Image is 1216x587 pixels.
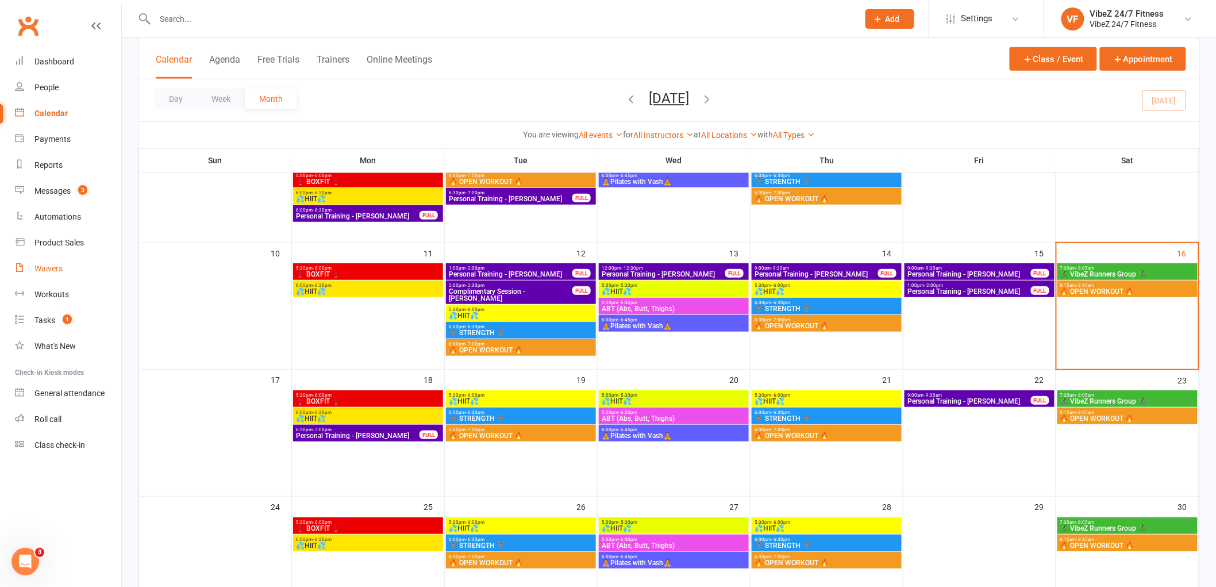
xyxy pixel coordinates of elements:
a: All Locations [701,131,757,140]
span: - 9:30am [923,393,942,398]
div: Tasks [34,316,55,325]
div: FULL [572,194,591,202]
div: 14 [882,243,903,262]
span: 5:30pm [754,393,899,398]
span: 3 [35,548,44,557]
span: 6:00pm [754,173,899,178]
span: 💦HIIT💦 [601,288,746,295]
span: - 6:30pm [313,410,332,415]
span: - 7:00pm [465,427,484,432]
span: 6:00pm [295,410,441,415]
span: 6:00pm [295,537,441,542]
span: Personal Training - [PERSON_NAME] [448,271,573,278]
span: 12:00pm [601,266,726,271]
span: ABT (Abs, Butt, Thighs) [601,415,746,422]
div: 11 [424,243,444,262]
div: 21 [882,370,903,389]
span: 🔥 OPEN WORKOUT 🔥 [754,195,899,202]
span: 5:30pm [601,537,746,542]
div: FULL [420,211,438,220]
span: - 2:30pm [465,283,484,288]
div: 13 [729,243,750,262]
span: 🧘Pilates with Vash🧘 [601,323,746,329]
a: People [15,75,121,101]
span: 6:00pm [601,317,746,323]
span: - 2:00pm [924,283,943,288]
span: 🏃‍♀️ VibeZ Runners Group 🏃‍♀️ [1060,271,1195,278]
th: Thu [751,148,903,172]
a: Calendar [15,101,121,126]
span: - 7:00pm [313,427,332,432]
div: 25 [424,497,444,516]
span: 6:30pm [295,427,420,432]
span: 9:00am [907,393,1032,398]
strong: You are viewing [523,130,579,139]
span: 6:00pm [601,554,746,559]
div: 19 [576,370,597,389]
span: - 6:00pm [313,266,332,271]
span: 6:00pm [448,410,594,415]
span: ABT (Abs, Butt, Thighs) [601,542,746,549]
div: FULL [725,269,744,278]
div: General attendance [34,389,105,398]
span: 🥊 BOXFIT 🥊 [295,525,441,532]
a: Workouts [15,282,121,308]
input: Search... [152,11,851,27]
span: 6:00pm [601,427,746,432]
div: 22 [1035,370,1056,389]
span: - 7:00pm [771,427,790,432]
span: Settings [961,6,993,32]
th: Sat [1056,148,1199,172]
span: 6:30pm [448,427,594,432]
span: 7:30am [1060,266,1195,271]
span: 💦HIIT💦 [448,398,594,405]
span: 🏋🏽 STRENGTH 🏋🏽 [754,415,899,422]
span: 🧘Pilates with Vash🧘 [601,178,746,185]
span: - 6:00pm [313,173,332,178]
div: Payments [34,135,71,144]
span: - 6:00pm [771,520,790,525]
span: 8:15am [1060,410,1195,415]
div: 26 [576,497,597,516]
div: 28 [882,497,903,516]
button: Calendar [156,54,192,79]
span: - 8:05am [1076,520,1095,525]
div: 18 [424,370,444,389]
span: - 6:00pm [465,307,484,312]
span: Personal Training - [PERSON_NAME] [295,432,420,439]
span: 6:30pm [448,190,573,195]
span: 1:00pm [907,283,1032,288]
div: People [34,83,59,92]
span: 🏋🏽 STRENGTH 🏋🏽 [754,542,899,549]
span: - 6:00pm [618,300,637,305]
div: 16 [1177,243,1198,262]
div: Automations [34,212,81,221]
span: 5:30pm [295,173,441,178]
span: - 6:00pm [465,393,484,398]
span: 🔥 OPEN WORKOUT 🔥 [1060,288,1195,295]
span: - 6:30pm [313,208,332,213]
th: Sun [139,148,292,172]
div: VibeZ 24/7 Fitness [1090,19,1164,29]
span: 5:00pm [601,283,746,288]
span: 🔥 OPEN WORKOUT 🔥 [754,432,899,439]
span: - 7:00pm [465,342,484,347]
a: All events [579,131,623,140]
span: 🏋🏽 STRENGTH 🏋🏽 [448,329,594,336]
span: - 6:30pm [465,537,484,542]
div: 20 [729,370,750,389]
a: General attendance kiosk mode [15,381,121,406]
span: 5:30pm [601,410,746,415]
span: - 6:00pm [771,283,790,288]
span: - 6:00pm [465,520,484,525]
div: Messages [34,186,71,195]
div: FULL [1031,269,1049,278]
span: - 5:30pm [618,393,637,398]
span: 6:00pm [295,190,441,195]
span: 9:00am [907,266,1032,271]
span: 7:30am [1060,520,1195,525]
a: What's New [15,333,121,359]
span: 🏋🏽 STRENGTH 🏋🏽 [754,305,899,312]
span: 6:30pm [448,342,594,347]
span: - 2:00pm [465,266,484,271]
